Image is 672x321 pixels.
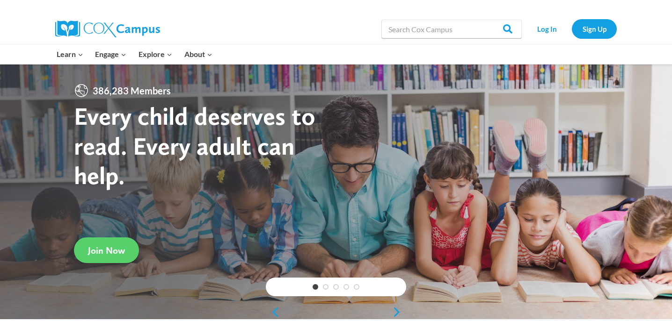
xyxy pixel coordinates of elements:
[323,284,329,290] a: 2
[572,19,617,38] a: Sign Up
[74,101,315,190] strong: Every child deserves to read. Every adult can help.
[55,21,160,37] img: Cox Campus
[184,48,212,60] span: About
[139,48,172,60] span: Explore
[333,284,339,290] a: 3
[392,307,406,318] a: next
[95,48,126,60] span: Engage
[354,284,359,290] a: 5
[57,48,83,60] span: Learn
[266,307,280,318] a: previous
[89,83,175,98] span: 386,283 Members
[343,284,349,290] a: 4
[313,284,318,290] a: 1
[526,19,617,38] nav: Secondary Navigation
[381,20,522,38] input: Search Cox Campus
[526,19,567,38] a: Log In
[88,245,125,256] span: Join Now
[51,44,218,64] nav: Primary Navigation
[74,237,139,263] a: Join Now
